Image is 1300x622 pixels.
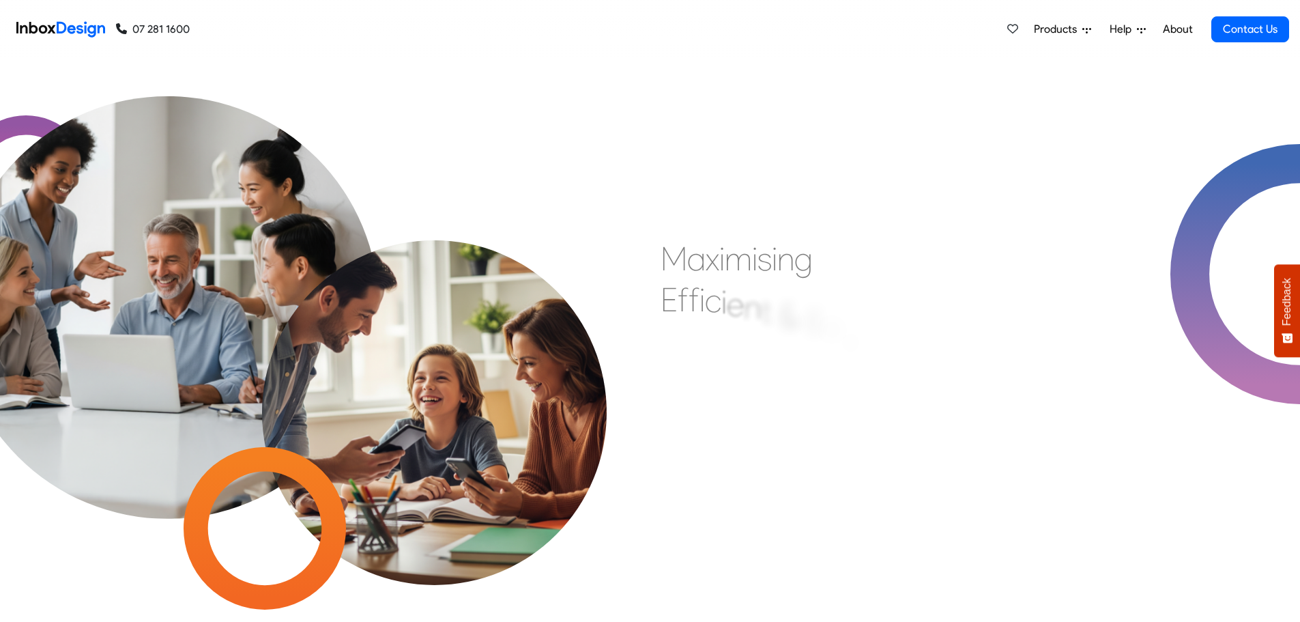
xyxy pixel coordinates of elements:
span: Feedback [1281,278,1293,326]
div: g [841,315,859,356]
div: x [706,238,719,279]
div: E [661,279,678,320]
div: s [757,238,772,279]
span: Products [1034,21,1082,38]
div: i [772,238,777,279]
div: f [678,279,689,320]
div: c [705,280,721,321]
div: n [777,238,794,279]
div: E [807,301,824,342]
a: Help [1104,16,1151,43]
div: i [752,238,757,279]
div: f [689,279,699,320]
div: t [761,291,771,332]
button: Feedback - Show survey [1274,264,1300,357]
div: e [727,284,744,325]
div: M [661,238,687,279]
div: Maximising Efficient & Engagement, Connecting Schools, Families, and Students. [661,238,992,443]
a: About [1159,16,1196,43]
div: m [725,238,752,279]
div: g [794,238,813,279]
div: i [721,281,727,322]
span: Help [1110,21,1137,38]
a: 07 281 1600 [116,21,190,38]
div: n [744,287,761,328]
img: parents_with_child.png [219,154,650,585]
div: & [779,296,798,337]
div: a [687,238,706,279]
div: i [719,238,725,279]
div: n [824,308,841,349]
div: i [699,279,705,320]
a: Products [1028,16,1097,43]
a: Contact Us [1211,16,1289,42]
